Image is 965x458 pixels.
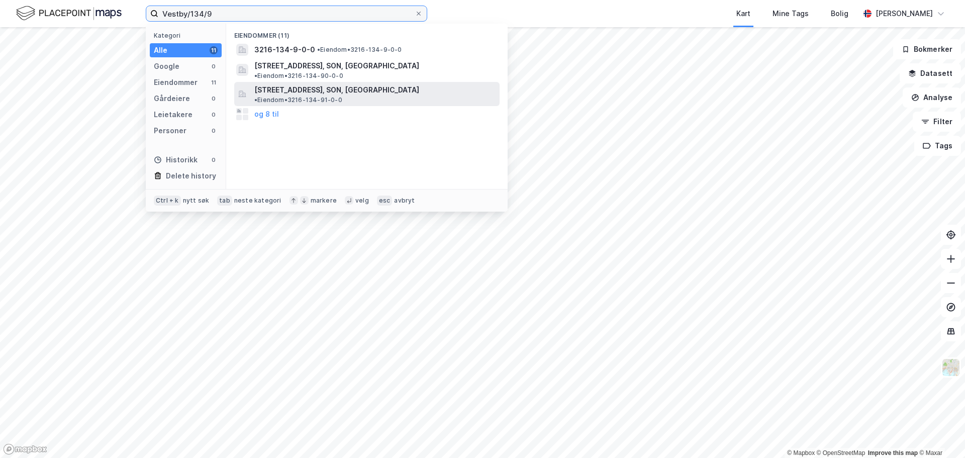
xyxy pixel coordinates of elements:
[154,109,192,121] div: Leietakere
[217,196,232,206] div: tab
[868,449,918,456] a: Improve this map
[154,60,179,72] div: Google
[787,449,815,456] a: Mapbox
[210,95,218,103] div: 0
[166,170,216,182] div: Delete history
[234,197,281,205] div: neste kategori
[903,87,961,108] button: Analyse
[317,46,320,53] span: •
[254,108,279,120] button: og 8 til
[210,46,218,54] div: 11
[915,410,965,458] div: Kontrollprogram for chat
[254,84,419,96] span: [STREET_ADDRESS], SON, [GEOGRAPHIC_DATA]
[876,8,933,20] div: [PERSON_NAME]
[817,449,865,456] a: OpenStreetMap
[377,196,393,206] div: esc
[210,111,218,119] div: 0
[900,63,961,83] button: Datasett
[254,44,315,56] span: 3216-134-9-0-0
[154,196,181,206] div: Ctrl + k
[210,62,218,70] div: 0
[154,32,222,39] div: Kategori
[893,39,961,59] button: Bokmerker
[154,154,198,166] div: Historikk
[158,6,415,21] input: Søk på adresse, matrikkel, gårdeiere, leietakere eller personer
[355,197,369,205] div: velg
[3,443,47,455] a: Mapbox homepage
[913,112,961,132] button: Filter
[394,197,415,205] div: avbryt
[210,78,218,86] div: 11
[154,125,186,137] div: Personer
[154,76,198,88] div: Eiendommer
[154,93,190,105] div: Gårdeiere
[254,72,343,80] span: Eiendom • 3216-134-90-0-0
[311,197,337,205] div: markere
[914,136,961,156] button: Tags
[154,44,167,56] div: Alle
[317,46,402,54] span: Eiendom • 3216-134-9-0-0
[254,96,342,104] span: Eiendom • 3216-134-91-0-0
[831,8,848,20] div: Bolig
[941,358,960,377] img: Z
[226,24,508,42] div: Eiendommer (11)
[16,5,122,22] img: logo.f888ab2527a4732fd821a326f86c7f29.svg
[210,127,218,135] div: 0
[210,156,218,164] div: 0
[254,96,257,104] span: •
[736,8,750,20] div: Kart
[183,197,210,205] div: nytt søk
[254,60,419,72] span: [STREET_ADDRESS], SON, [GEOGRAPHIC_DATA]
[915,410,965,458] iframe: Chat Widget
[773,8,809,20] div: Mine Tags
[254,72,257,79] span: •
